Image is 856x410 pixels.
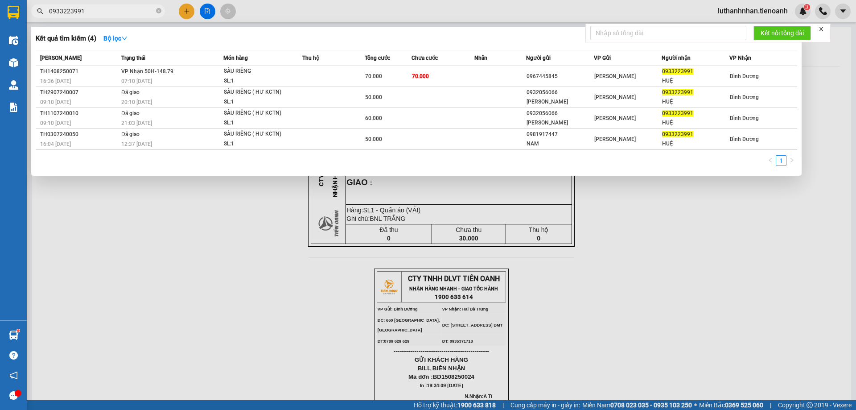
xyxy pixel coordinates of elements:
[223,55,248,61] span: Món hàng
[526,55,551,61] span: Người gửi
[527,118,593,128] div: [PERSON_NAME]
[527,97,593,107] div: [PERSON_NAME]
[121,55,145,61] span: Trạng thái
[121,110,140,116] span: Đã giao
[527,139,593,149] div: NAM
[594,73,636,79] span: [PERSON_NAME]
[9,391,18,400] span: message
[224,87,291,97] div: SẦU RIÊNG ( HƯ KCTN)
[4,39,66,48] span: ĐC: 660 [GEOGRAPHIC_DATA], [GEOGRAPHIC_DATA]
[121,89,140,95] span: Đã giao
[96,31,135,46] button: Bộ lọcdown
[594,55,611,61] span: VP Gửi
[60,22,98,29] strong: 1900 633 614
[40,67,119,76] div: TH1408250071
[224,129,291,139] div: SẦU RIÊNG ( HƯ KCTN)
[121,68,173,75] span: VP Nhận 50H-148.79
[103,35,128,42] strong: Bộ lọc
[776,155,786,166] li: 1
[730,115,759,121] span: Bình Dương
[121,35,128,41] span: down
[8,6,19,19] img: logo-vxr
[17,329,20,332] sup: 1
[594,136,636,142] span: [PERSON_NAME]
[40,120,71,126] span: 09:10 [DATE]
[412,73,429,79] span: 70.000
[40,78,71,84] span: 16:36 [DATE]
[68,41,128,46] span: ĐC: [STREET_ADDRESS] BMT
[40,109,119,118] div: TH1107240010
[68,50,99,55] span: ĐT: 0935371718
[729,55,751,61] span: VP Nhận
[753,26,811,40] button: Kết nối tổng đài
[40,88,119,97] div: TH2907240007
[761,28,804,38] span: Kết nối tổng đài
[224,66,291,76] div: SẦU RIÊNG
[789,157,794,163] span: right
[224,118,291,128] div: SL: 1
[662,110,693,116] span: 0933223991
[527,130,593,139] div: 0981917447
[35,15,123,21] strong: NHẬN HÀNG NHANH - GIAO TỐC HÀNH
[594,94,636,100] span: [PERSON_NAME]
[365,94,382,100] span: 50.000
[662,131,693,137] span: 0933223991
[365,55,390,61] span: Tổng cước
[662,89,693,95] span: 0933223991
[365,115,382,121] span: 60.000
[786,155,797,166] button: right
[9,371,18,380] span: notification
[4,33,44,37] span: VP Gửi: Bình Dương
[662,68,693,75] span: 0933223991
[224,76,291,86] div: SL: 1
[156,8,161,13] span: close-circle
[730,136,759,142] span: Bình Dương
[4,50,36,55] span: ĐT:0789 629 629
[121,141,152,147] span: 12:37 [DATE]
[40,141,71,147] span: 16:04 [DATE]
[776,156,786,166] a: 1
[730,94,759,100] span: Bình Dương
[9,58,18,67] img: warehouse-icon
[224,108,291,118] div: SẦU RIÊNG ( HƯ KCTN)
[33,5,125,13] span: CTY TNHH DLVT TIẾN OANH
[662,55,691,61] span: Người nhận
[590,26,746,40] input: Nhập số tổng đài
[37,8,43,14] span: search
[786,155,797,166] li: Next Page
[121,120,152,126] span: 21:03 [DATE]
[36,34,96,43] h3: Kết quả tìm kiếm ( 4 )
[765,155,776,166] li: Previous Page
[121,131,140,137] span: Đã giao
[365,136,382,142] span: 50.000
[49,6,154,16] input: Tìm tên, số ĐT hoặc mã đơn
[121,78,152,84] span: 07:10 [DATE]
[365,73,382,79] span: 70.000
[19,58,115,65] span: ----------------------------------------------
[527,109,593,118] div: 0932056066
[662,76,729,86] div: HUỆ
[662,118,729,128] div: HUỆ
[412,55,438,61] span: Chưa cước
[40,130,119,139] div: TH0307240050
[9,351,18,360] span: question-circle
[9,331,18,340] img: warehouse-icon
[40,55,82,61] span: [PERSON_NAME]
[40,66,94,73] span: GỬI KHÁCH HÀNG
[302,55,319,61] span: Thu hộ
[9,80,18,90] img: warehouse-icon
[765,155,776,166] button: left
[4,6,26,28] img: logo
[527,72,593,81] div: 0967445845
[40,99,71,105] span: 09:10 [DATE]
[9,36,18,45] img: warehouse-icon
[474,55,487,61] span: Nhãn
[224,97,291,107] div: SL: 1
[594,115,636,121] span: [PERSON_NAME]
[818,26,824,32] span: close
[68,33,114,37] span: VP Nhận: Hai Bà Trưng
[730,73,759,79] span: Bình Dương
[224,139,291,149] div: SL: 1
[121,99,152,105] span: 20:10 [DATE]
[662,139,729,149] div: HUỆ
